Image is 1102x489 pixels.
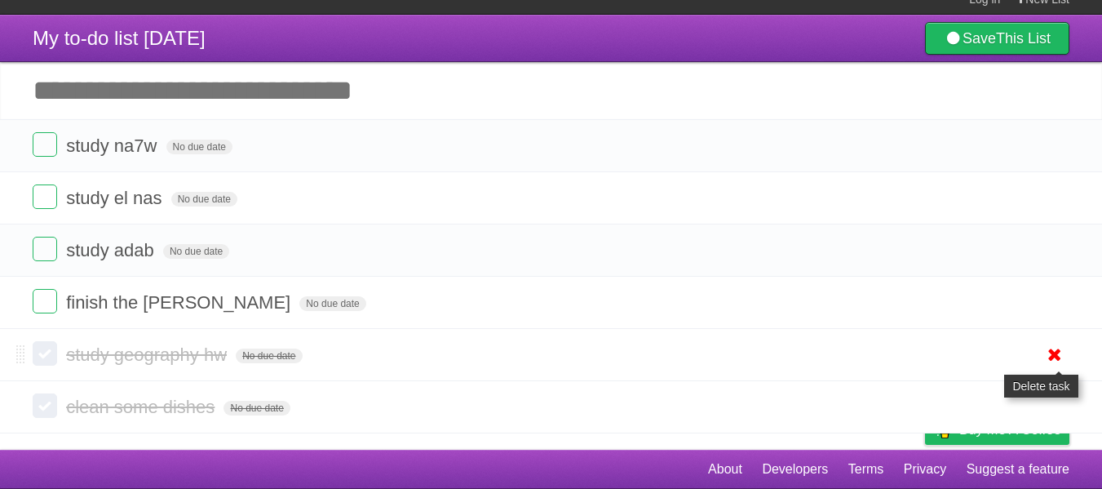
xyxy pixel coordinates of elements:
span: No due date [163,244,229,259]
span: No due date [171,192,237,207]
a: About [708,454,742,485]
a: Developers [762,454,828,485]
a: Suggest a feature [967,454,1069,485]
span: study geography hw [66,345,231,365]
label: Done [33,184,57,209]
span: No due date [223,401,290,416]
span: No due date [236,349,302,363]
span: clean some dishes [66,397,219,417]
span: No due date [166,140,232,154]
a: Terms [848,454,884,485]
a: SaveThis List [925,22,1069,55]
span: study el nas [66,188,166,208]
span: Buy me a coffee [959,416,1061,444]
label: Done [33,341,57,366]
a: Privacy [904,454,946,485]
span: finish the [PERSON_NAME] [66,292,294,313]
label: Done [33,237,57,261]
span: study na7w [66,136,161,156]
span: No due date [299,296,365,311]
label: Done [33,132,57,157]
label: Done [33,289,57,313]
b: This List [996,30,1051,47]
span: study adab [66,240,158,260]
label: Done [33,393,57,418]
span: My to-do list [DATE] [33,27,206,49]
